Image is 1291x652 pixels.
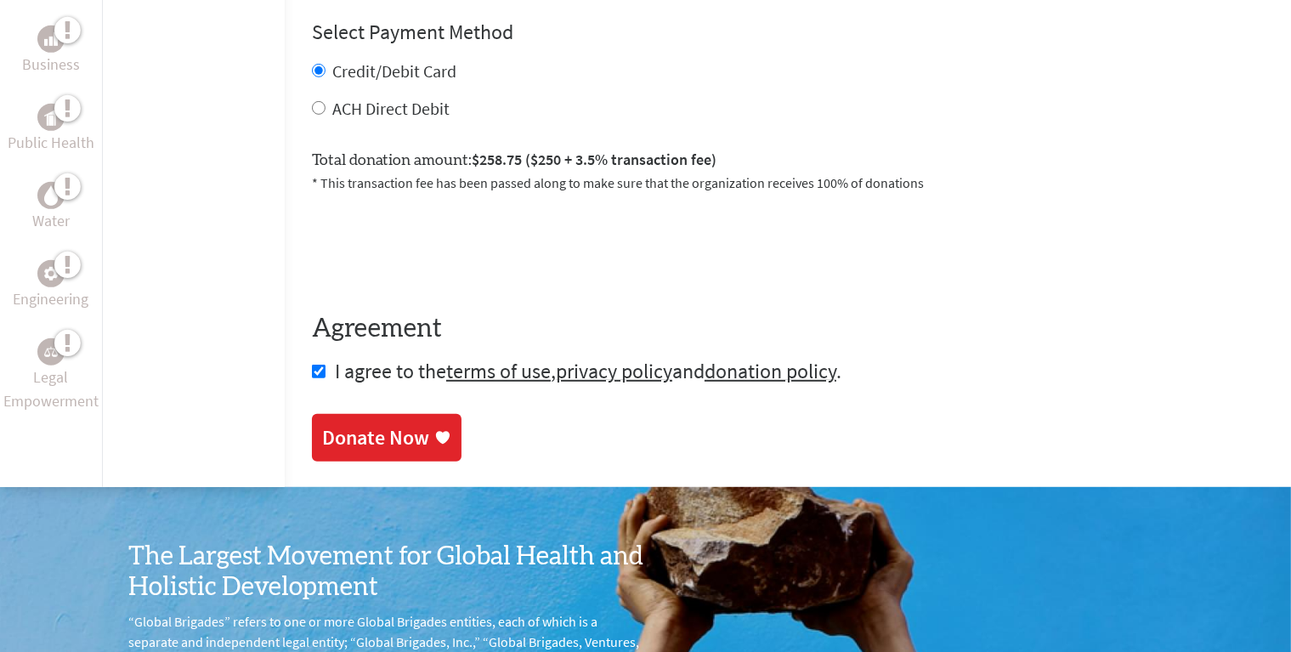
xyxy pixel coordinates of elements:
[32,182,70,233] a: WaterWater
[312,213,570,280] iframe: reCAPTCHA
[44,347,58,357] img: Legal Empowerment
[44,32,58,46] img: Business
[22,26,80,77] a: BusinessBusiness
[335,358,841,384] span: I agree to the , and .
[312,314,1264,344] h4: Agreement
[37,182,65,209] div: Water
[37,338,65,366] div: Legal Empowerment
[3,338,99,413] a: Legal EmpowermentLegal Empowerment
[14,287,89,311] p: Engineering
[446,358,551,384] a: terms of use
[312,148,716,173] label: Total donation amount:
[8,104,94,155] a: Public HealthPublic Health
[32,209,70,233] p: Water
[312,414,461,462] a: Donate Now
[8,131,94,155] p: Public Health
[14,260,89,311] a: EngineeringEngineering
[22,53,80,77] p: Business
[44,267,58,281] img: Engineering
[37,104,65,131] div: Public Health
[332,98,450,119] label: ACH Direct Debit
[129,541,646,603] h3: The Largest Movement for Global Health and Holistic Development
[705,358,836,384] a: donation policy
[37,26,65,53] div: Business
[312,173,1264,193] p: * This transaction fee has been passed along to make sure that the organization receives 100% of ...
[312,19,1264,46] h4: Select Payment Method
[44,109,58,126] img: Public Health
[322,424,429,451] div: Donate Now
[3,366,99,413] p: Legal Empowerment
[37,260,65,287] div: Engineering
[556,358,672,384] a: privacy policy
[332,60,456,82] label: Credit/Debit Card
[472,150,716,169] span: $258.75 ($250 + 3.5% transaction fee)
[44,186,58,206] img: Water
